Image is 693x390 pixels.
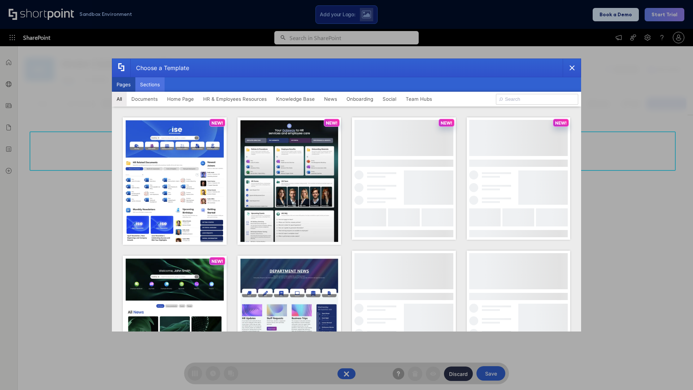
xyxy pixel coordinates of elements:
[135,77,165,92] button: Sections
[112,58,581,331] div: template selector
[162,92,199,106] button: Home Page
[657,355,693,390] iframe: Chat Widget
[112,92,127,106] button: All
[319,92,342,106] button: News
[130,59,189,77] div: Choose a Template
[112,77,135,92] button: Pages
[271,92,319,106] button: Knowledge Base
[555,120,567,126] p: NEW!
[212,259,223,264] p: NEW!
[378,92,401,106] button: Social
[326,120,337,126] p: NEW!
[199,92,271,106] button: HR & Employees Resources
[441,120,452,126] p: NEW!
[401,92,437,106] button: Team Hubs
[342,92,378,106] button: Onboarding
[127,92,162,106] button: Documents
[496,94,578,105] input: Search
[212,120,223,126] p: NEW!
